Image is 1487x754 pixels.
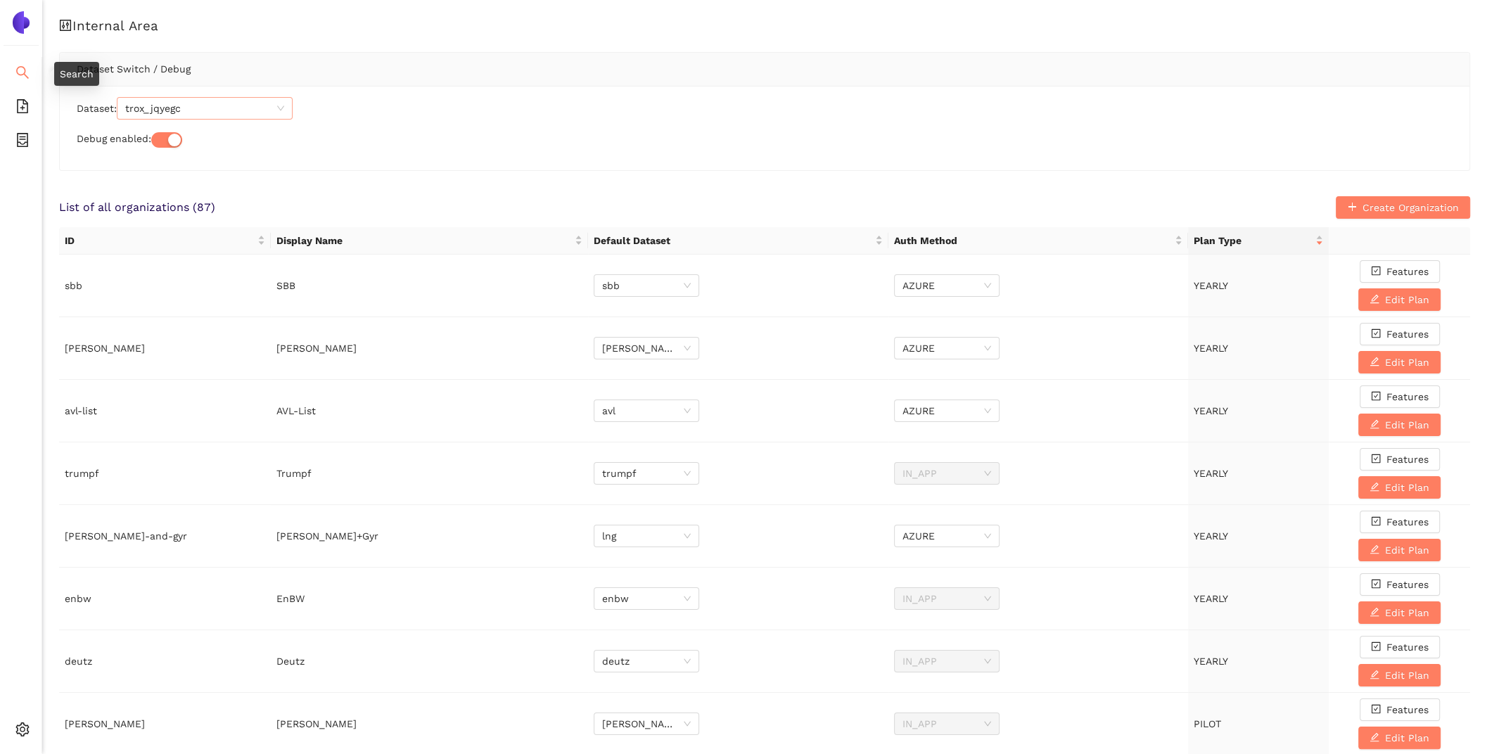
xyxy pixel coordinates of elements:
[1194,233,1313,248] span: Plan Type
[59,317,271,380] td: [PERSON_NAME]
[1360,698,1440,721] button: check-squareFeatures
[1370,544,1379,556] span: edit
[1385,292,1429,307] span: Edit Plan
[1385,417,1429,433] span: Edit Plan
[1188,630,1329,693] td: YEARLY
[902,525,991,547] span: AZURE
[1386,514,1429,530] span: Features
[271,442,588,505] td: Trumpf
[1371,454,1381,465] span: check-square
[59,630,271,693] td: deutz
[15,128,30,156] span: container
[1360,385,1440,408] button: check-squareFeatures
[1371,266,1381,277] span: check-square
[902,713,991,734] span: IN_APP
[1371,704,1381,715] span: check-square
[1386,389,1429,404] span: Features
[1188,317,1329,380] td: YEARLY
[59,568,271,630] td: enbw
[54,62,99,86] div: Search
[1385,542,1429,558] span: Edit Plan
[602,463,691,484] span: trumpf
[1371,579,1381,590] span: check-square
[1358,601,1441,624] button: editEdit Plan
[1370,670,1379,681] span: edit
[1370,294,1379,305] span: edit
[602,525,691,547] span: lng
[271,568,588,630] td: EnBW
[59,255,271,317] td: sbb
[271,227,588,255] th: this column's title is Display Name,this column is sortable
[1386,326,1429,342] span: Features
[59,200,215,215] span: List of all organizations ( 87 )
[125,98,284,119] span: trox_jqyegc
[602,713,691,734] span: draeger
[1386,639,1429,655] span: Features
[1385,480,1429,495] span: Edit Plan
[1370,419,1379,430] span: edit
[1386,702,1429,717] span: Features
[1358,351,1441,373] button: editEdit Plan
[59,17,1470,35] h1: Internal Area
[1386,264,1429,279] span: Features
[1386,577,1429,592] span: Features
[15,60,30,89] span: search
[1370,607,1379,618] span: edit
[59,442,271,505] td: trumpf
[1360,260,1440,283] button: check-squareFeatures
[894,233,1172,248] span: Auth Method
[1358,664,1441,686] button: editEdit Plan
[271,630,588,693] td: Deutz
[1358,288,1441,311] button: editEdit Plan
[59,505,271,568] td: [PERSON_NAME]-and-gyr
[1371,328,1381,340] span: check-square
[1371,516,1381,528] span: check-square
[602,651,691,672] span: deutz
[1358,727,1441,749] button: editEdit Plan
[1360,511,1440,533] button: check-squareFeatures
[602,275,691,296] span: sbb
[902,651,991,672] span: IN_APP
[1188,380,1329,442] td: YEARLY
[1360,573,1440,596] button: check-squareFeatures
[59,19,72,32] span: control
[1336,196,1470,219] button: plusCreate Organization
[1385,730,1429,746] span: Edit Plan
[888,227,1188,255] th: this column's title is Auth Method,this column is sortable
[1360,636,1440,658] button: check-squareFeatures
[1371,391,1381,402] span: check-square
[1188,255,1329,317] td: YEARLY
[65,233,255,248] span: ID
[15,717,30,746] span: setting
[59,380,271,442] td: avl-list
[902,588,991,609] span: IN_APP
[271,505,588,568] td: [PERSON_NAME]+Gyr
[10,11,32,34] img: Logo
[1358,414,1441,436] button: editEdit Plan
[1370,732,1379,743] span: edit
[59,227,271,255] th: this column's title is ID,this column is sortable
[1188,505,1329,568] td: YEARLY
[15,94,30,122] span: file-add
[1360,448,1440,471] button: check-squareFeatures
[1347,202,1357,213] span: plus
[1358,476,1441,499] button: editEdit Plan
[902,338,991,359] span: AZURE
[77,97,1453,120] div: Dataset:
[1370,357,1379,368] span: edit
[77,131,1453,148] div: Debug enabled:
[1188,568,1329,630] td: YEARLY
[1371,641,1381,653] span: check-square
[271,380,588,442] td: AVL-List
[1358,539,1441,561] button: editEdit Plan
[588,227,888,255] th: this column's title is Default Dataset,this column is sortable
[1385,354,1429,370] span: Edit Plan
[77,53,1453,85] div: Dataset Switch / Debug
[1385,605,1429,620] span: Edit Plan
[594,233,872,248] span: Default Dataset
[271,317,588,380] td: [PERSON_NAME]
[1360,323,1440,345] button: check-squareFeatures
[902,463,991,484] span: IN_APP
[602,338,691,359] span: brose
[602,588,691,609] span: enbw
